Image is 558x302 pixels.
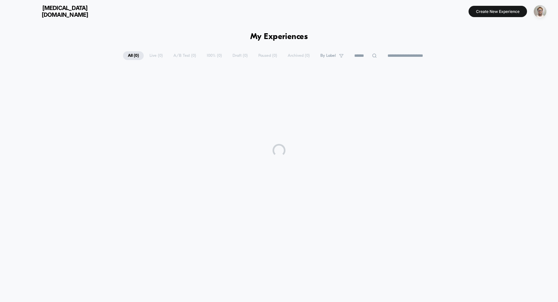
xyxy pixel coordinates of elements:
button: Create New Experience [469,6,527,17]
h1: My Experiences [250,32,308,42]
span: By Label [320,53,336,58]
span: [MEDICAL_DATA][DOMAIN_NAME] [26,5,104,18]
img: ppic [534,5,546,18]
button: [MEDICAL_DATA][DOMAIN_NAME] [10,4,106,18]
button: ppic [532,5,548,18]
span: All ( 0 ) [123,51,144,60]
